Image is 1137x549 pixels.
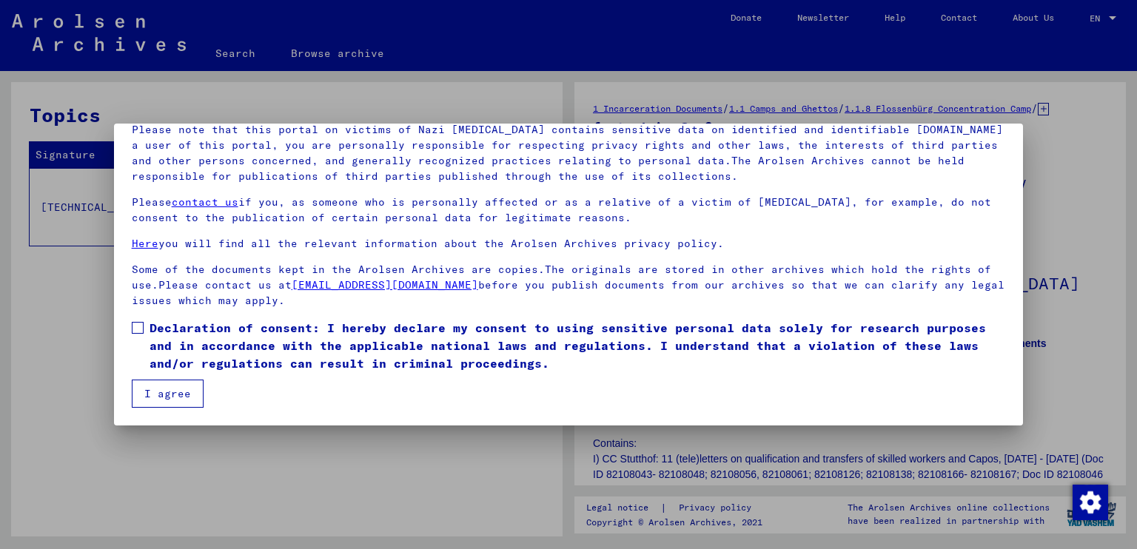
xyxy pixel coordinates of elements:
[132,262,1006,309] p: Some of the documents kept in the Arolsen Archives are copies.The originals are stored in other a...
[132,236,1006,252] p: you will find all the relevant information about the Arolsen Archives privacy policy.
[1073,485,1108,520] img: Change consent
[132,380,204,408] button: I agree
[132,195,1006,226] p: Please if you, as someone who is personally affected or as a relative of a victim of [MEDICAL_DAT...
[132,122,1006,184] p: Please note that this portal on victims of Nazi [MEDICAL_DATA] contains sensitive data on identif...
[1072,484,1107,519] div: Change consent
[150,319,1006,372] span: Declaration of consent: I hereby declare my consent to using sensitive personal data solely for r...
[292,278,478,292] a: [EMAIL_ADDRESS][DOMAIN_NAME]
[172,195,238,209] a: contact us
[132,237,158,250] a: Here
